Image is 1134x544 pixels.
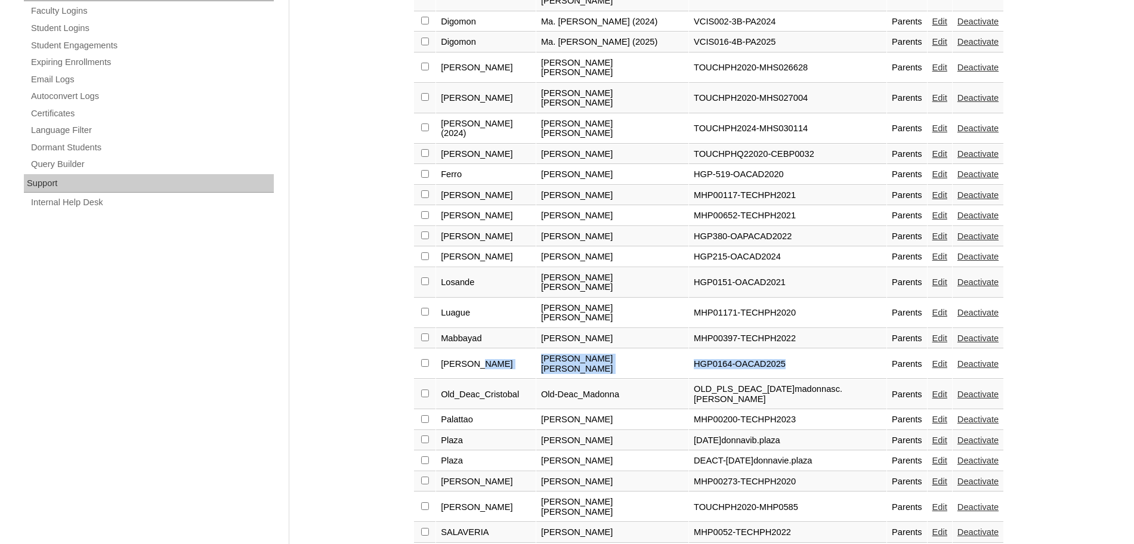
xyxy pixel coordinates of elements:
a: Deactivate [957,277,999,287]
td: Old_Deac_Cristobal [436,379,536,409]
td: Ferro [436,165,536,185]
td: TOUCHPHQ22020-CEBP0032 [689,144,886,165]
a: Deactivate [957,527,999,537]
a: Edit [932,93,947,103]
td: MHP01171-TECHPH2020 [689,298,886,328]
a: Deactivate [957,211,999,220]
a: Internal Help Desk [30,195,274,210]
td: [PERSON_NAME] [436,472,536,492]
a: Deactivate [957,169,999,179]
td: [PERSON_NAME] [536,227,688,247]
td: [PERSON_NAME] [436,186,536,206]
div: Support [24,174,274,193]
td: TOUCHPH2024-MHS030114 [689,114,886,144]
td: [PERSON_NAME] [536,329,688,349]
td: Parents [887,349,927,379]
td: Parents [887,53,927,83]
td: Old-Deac_Madonna [536,379,688,409]
td: [PERSON_NAME] [536,431,688,451]
a: Edit [932,435,947,445]
td: [PERSON_NAME] [PERSON_NAME] [536,492,688,522]
td: Plaza [436,451,536,471]
a: Edit [932,359,947,369]
td: [PERSON_NAME] [536,472,688,492]
td: Ma. [PERSON_NAME] (2025) [536,32,688,52]
td: Parents [887,32,927,52]
td: [DATE]donnavib.plaza [689,431,886,451]
td: Parents [887,410,927,430]
a: Edit [932,63,947,72]
td: Parents [887,186,927,206]
td: [PERSON_NAME] [436,144,536,165]
td: Digomon [436,12,536,32]
td: DEACT-[DATE]donnavie.plaza [689,451,886,471]
td: Palattao [436,410,536,430]
td: Mabbayad [436,329,536,349]
td: Plaza [436,431,536,451]
td: Parents [887,298,927,328]
a: Expiring Enrollments [30,55,274,70]
td: [PERSON_NAME] [PERSON_NAME] [536,349,688,379]
td: [PERSON_NAME] [536,523,688,543]
td: Luague [436,298,536,328]
td: Parents [887,472,927,492]
a: Deactivate [957,308,999,317]
td: VCIS016-4B-PA2025 [689,32,886,52]
a: Deactivate [957,477,999,486]
td: [PERSON_NAME] [436,492,536,522]
td: Parents [887,247,927,267]
td: Parents [887,165,927,185]
td: Parents [887,379,927,409]
td: [PERSON_NAME] [536,247,688,267]
td: [PERSON_NAME] [PERSON_NAME] [536,53,688,83]
a: Deactivate [957,17,999,26]
td: MHP00117-TECHPH2021 [689,186,886,206]
a: Deactivate [957,123,999,133]
td: [PERSON_NAME] [536,144,688,165]
td: [PERSON_NAME] [536,410,688,430]
a: Query Builder [30,157,274,172]
td: Parents [887,268,927,298]
td: [PERSON_NAME] [436,53,536,83]
td: TOUCHPH2020-MHS026628 [689,53,886,83]
td: HGP0151-OACAD2021 [689,268,886,298]
a: Edit [932,190,947,200]
a: Edit [932,527,947,537]
td: SALAVERIA [436,523,536,543]
td: [PERSON_NAME] [436,206,536,226]
td: [PERSON_NAME] [PERSON_NAME] [536,268,688,298]
td: Parents [887,492,927,522]
td: OLD_PLS_DEAC_[DATE]madonnasc.[PERSON_NAME] [689,379,886,409]
a: Edit [932,37,947,47]
td: [PERSON_NAME] [536,451,688,471]
a: Deactivate [957,93,999,103]
td: [PERSON_NAME] [536,165,688,185]
td: [PERSON_NAME] [436,349,536,379]
a: Deactivate [957,252,999,261]
a: Deactivate [957,190,999,200]
a: Faculty Logins [30,4,274,18]
a: Edit [932,477,947,486]
a: Student Logins [30,21,274,36]
td: Parents [887,84,927,113]
td: Digomon [436,32,536,52]
td: HGP380-OAPACAD2022 [689,227,886,247]
a: Edit [932,252,947,261]
a: Deactivate [957,502,999,512]
a: Edit [932,231,947,241]
td: Parents [887,114,927,144]
td: Parents [887,451,927,471]
a: Deactivate [957,415,999,424]
a: Autoconvert Logs [30,89,274,104]
a: Edit [932,211,947,220]
a: Deactivate [957,390,999,399]
td: [PERSON_NAME] [436,227,536,247]
td: [PERSON_NAME] [PERSON_NAME] [536,298,688,328]
a: Edit [932,390,947,399]
a: Certificates [30,106,274,121]
td: MHP00273-TECHPH2020 [689,472,886,492]
td: Parents [887,523,927,543]
td: MHP0052-TECHPH2022 [689,523,886,543]
td: HGP-519-OACAD2020 [689,165,886,185]
td: Parents [887,12,927,32]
